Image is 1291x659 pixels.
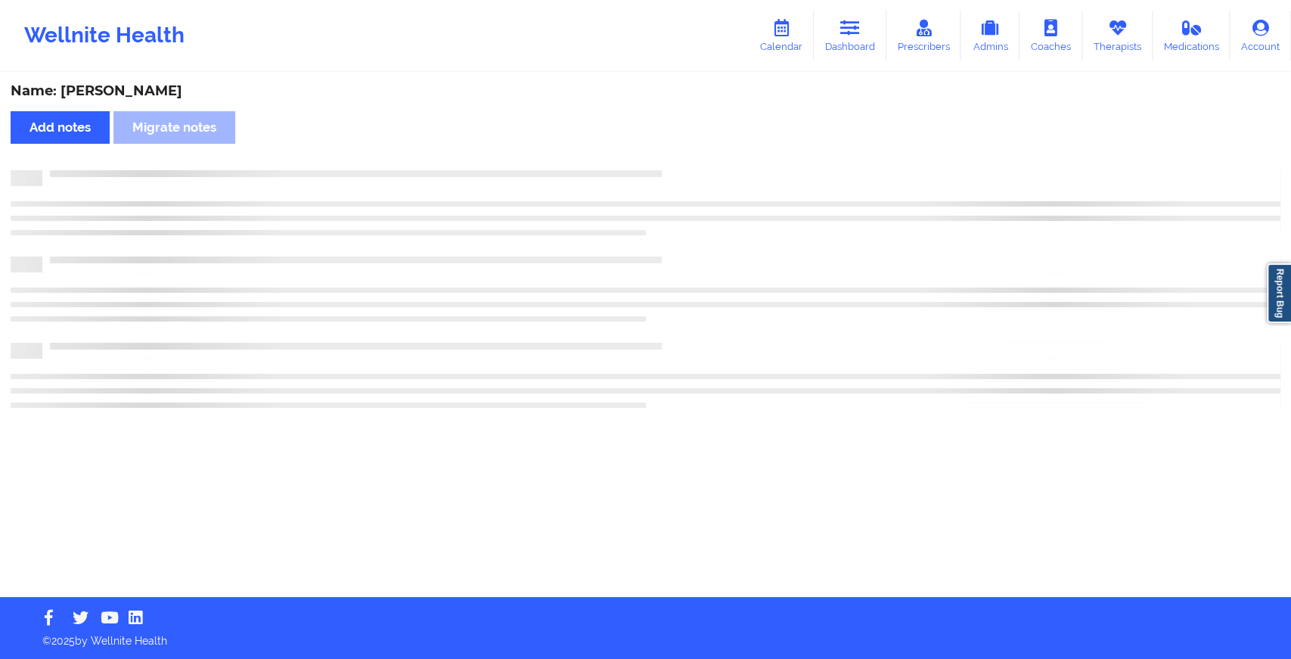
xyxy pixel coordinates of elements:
[32,623,1259,648] p: © 2025 by Wellnite Health
[960,11,1019,61] a: Admins
[886,11,961,61] a: Prescribers
[1019,11,1082,61] a: Coaches
[1230,11,1291,61] a: Account
[1267,263,1291,323] a: Report Bug
[11,111,110,144] button: Add notes
[11,82,1280,100] div: Name: [PERSON_NAME]
[1153,11,1230,61] a: Medications
[1082,11,1153,61] a: Therapists
[749,11,814,61] a: Calendar
[814,11,886,61] a: Dashboard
